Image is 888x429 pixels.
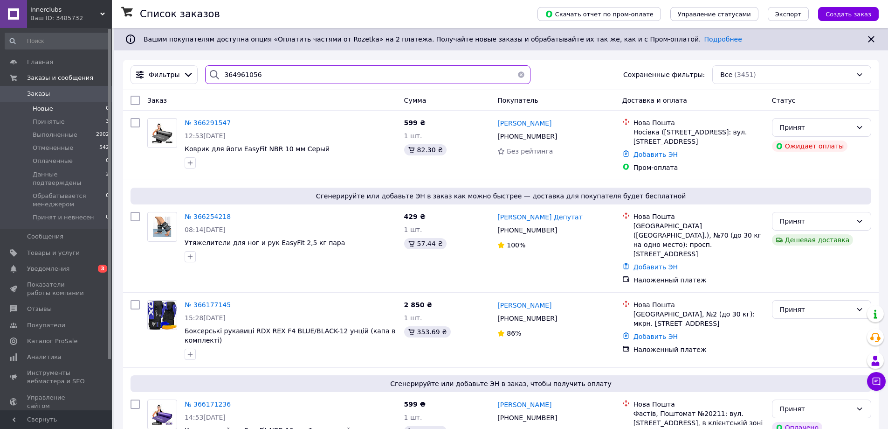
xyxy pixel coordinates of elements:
span: Вашим покупателям доступна опция «Оплатить частями от Rozetka» на 2 платежа. Получайте новые зака... [144,35,742,43]
a: Добавить ЭН [633,333,678,340]
div: Дешевая доставка [772,234,854,246]
a: № 366291547 [185,119,231,127]
span: Принят и невнесен [33,213,94,222]
span: 0 [106,192,109,209]
input: Поиск [5,33,110,49]
span: Заказы и сообщения [27,74,93,82]
button: Управление статусами [670,7,758,21]
span: Принятые [33,118,65,126]
div: [PHONE_NUMBER] [496,411,559,424]
h1: Список заказов [140,8,220,20]
div: [PHONE_NUMBER] [496,312,559,325]
span: 2902 [96,131,109,139]
span: [PERSON_NAME] [497,120,551,127]
span: 1 шт. [404,414,422,421]
div: Ожидает оплаты [772,141,848,152]
a: Фото товару [147,212,177,242]
a: Фото товару [147,300,177,330]
span: 100% [507,241,525,249]
button: Скачать отчет по пром-оплате [537,7,661,21]
span: Innerclubs [30,6,100,14]
span: 3 [106,118,109,126]
a: [PERSON_NAME] [497,301,551,310]
span: 0 [106,105,109,113]
span: Скачать отчет по пром-оплате [545,10,654,18]
button: Чат с покупателем [867,372,886,391]
div: Наложенный платеж [633,275,764,285]
div: Нова Пошта [633,118,764,127]
div: [GEOGRAPHIC_DATA], №2 (до 30 кг): мкрн. [STREET_ADDRESS] [633,309,764,328]
span: 599 ₴ [404,401,426,408]
div: Пром-оплата [633,163,764,172]
span: Сгенерируйте или добавьте ЭН в заказ, чтобы получить оплату [134,379,867,388]
span: Инструменты вебмастера и SEO [27,369,86,386]
span: Покупатель [497,97,538,104]
div: [PHONE_NUMBER] [496,130,559,143]
a: № 366254218 [185,213,231,220]
span: 1 шт. [404,314,422,322]
span: Боксерські рукавиці RDX REX F4 BLUE/BLACK-12 унцій (капа в комплекті) [185,327,395,344]
span: 2 850 ₴ [404,301,433,309]
a: № 366171236 [185,401,231,408]
span: Покупатели [27,321,65,330]
span: Сгенерируйте или добавьте ЭН в заказ как можно быстрее — доставка для покупателя будет бесплатной [134,191,867,201]
img: Фото товару [148,123,177,143]
span: Уведомления [27,265,69,273]
span: [PERSON_NAME] [497,302,551,309]
span: Выполненные [33,131,77,139]
input: Поиск по номеру заказа, ФИО покупателя, номеру телефона, Email, номеру накладной [205,65,530,84]
span: Заказ [147,97,167,104]
img: Фото товару [148,404,177,424]
span: 14:53[DATE] [185,414,226,421]
div: Принят [780,216,852,226]
span: Оплаченные [33,157,73,165]
span: 3 [98,265,107,273]
span: Показатели работы компании [27,281,86,297]
span: 0 [106,213,109,222]
span: 599 ₴ [404,119,426,127]
span: 429 ₴ [404,213,426,220]
span: Каталог ProSale [27,337,77,345]
span: 542 [99,144,109,152]
span: Статус [772,97,796,104]
span: Фильтры [149,70,179,79]
a: Утяжелители для ног и рук EasyFit 2,5 кг пара [185,239,345,246]
span: Экспорт [775,11,801,18]
a: № 366177145 [185,301,231,309]
div: 82.30 ₴ [404,144,447,155]
span: 08:14[DATE] [185,226,226,233]
div: 353.69 ₴ [404,326,451,338]
button: Создать заказ [818,7,879,21]
div: [GEOGRAPHIC_DATA] ([GEOGRAPHIC_DATA].), №70 (до 30 кг на одно место): просп. [STREET_ADDRESS] [633,221,764,259]
img: Фото товару [148,301,177,330]
a: Создать заказ [809,10,879,17]
a: Добавить ЭН [633,263,678,271]
div: Нова Пошта [633,212,764,221]
span: Управление статусами [678,11,751,18]
a: Коврик для йоги EasyFit NBR 10 мм Серый [185,145,330,153]
div: Нова Пошта [633,400,764,409]
span: Сохраненные фильтры: [623,70,705,79]
span: Обрабатывается менеджером [33,192,106,209]
span: Управление сайтом [27,394,86,410]
div: Носівка ([STREET_ADDRESS]: вул. [STREET_ADDRESS] [633,127,764,146]
span: Аналитика [27,353,62,361]
span: Сумма [404,97,427,104]
div: Нова Пошта [633,300,764,309]
div: Принят [780,122,852,133]
span: [PERSON_NAME] [497,401,551,408]
a: [PERSON_NAME] [497,119,551,128]
div: 57.44 ₴ [404,238,447,249]
span: 15:28[DATE] [185,314,226,322]
a: Добавить ЭН [633,151,678,158]
span: [PERSON_NAME] Депутат [497,213,583,221]
span: 1 шт. [404,132,422,140]
img: Фото товару [148,217,177,237]
span: Заказы [27,90,50,98]
div: Ваш ID: 3485732 [30,14,112,22]
div: [PHONE_NUMBER] [496,224,559,237]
